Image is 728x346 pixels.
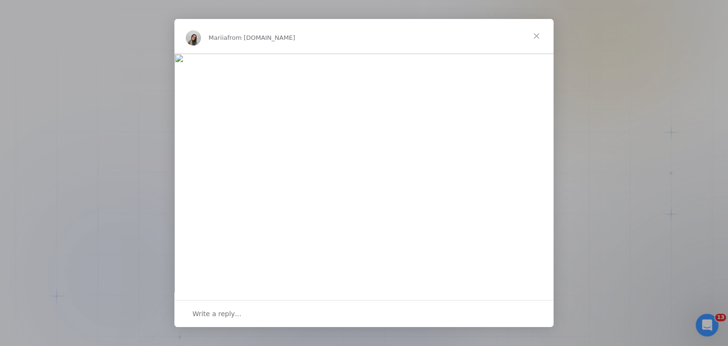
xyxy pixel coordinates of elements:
[192,308,242,320] span: Write a reply…
[519,19,554,53] span: Close
[209,34,227,41] span: Mariia
[227,34,295,41] span: from [DOMAIN_NAME]
[186,30,201,46] img: Profile image for Mariia
[174,300,554,327] div: Open conversation and reply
